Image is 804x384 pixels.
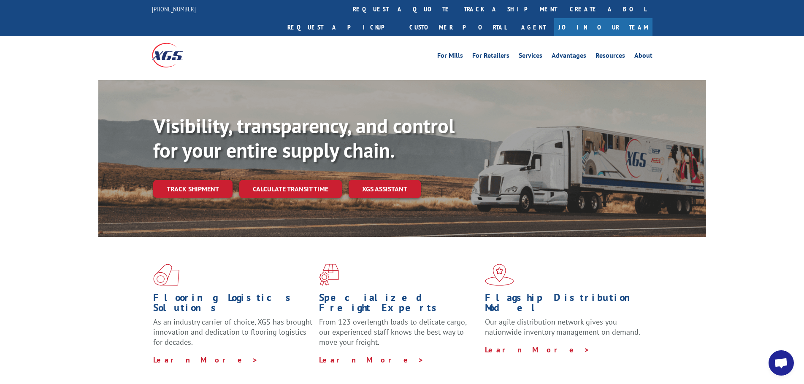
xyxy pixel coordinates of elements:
a: Calculate transit time [239,180,342,198]
a: Learn More > [153,355,258,365]
img: xgs-icon-focused-on-flooring-red [319,264,339,286]
h1: Flooring Logistics Solutions [153,293,313,317]
a: [PHONE_NUMBER] [152,5,196,13]
a: Track shipment [153,180,233,198]
span: As an industry carrier of choice, XGS has brought innovation and dedication to flooring logistics... [153,317,312,347]
img: xgs-icon-flagship-distribution-model-red [485,264,514,286]
div: Open chat [769,350,794,376]
a: Request a pickup [281,18,403,36]
a: Customer Portal [403,18,513,36]
a: Learn More > [319,355,424,365]
a: For Mills [437,52,463,62]
p: From 123 overlength loads to delicate cargo, our experienced staff knows the best way to move you... [319,317,479,354]
img: xgs-icon-total-supply-chain-intelligence-red [153,264,179,286]
h1: Specialized Freight Experts [319,293,479,317]
a: Resources [596,52,625,62]
h1: Flagship Distribution Model [485,293,644,317]
a: Join Our Team [554,18,652,36]
a: For Retailers [472,52,509,62]
a: XGS ASSISTANT [349,180,421,198]
a: About [634,52,652,62]
a: Services [519,52,542,62]
a: Agent [513,18,554,36]
b: Visibility, transparency, and control for your entire supply chain. [153,113,455,163]
a: Learn More > [485,345,590,354]
span: Our agile distribution network gives you nationwide inventory management on demand. [485,317,640,337]
a: Advantages [552,52,586,62]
